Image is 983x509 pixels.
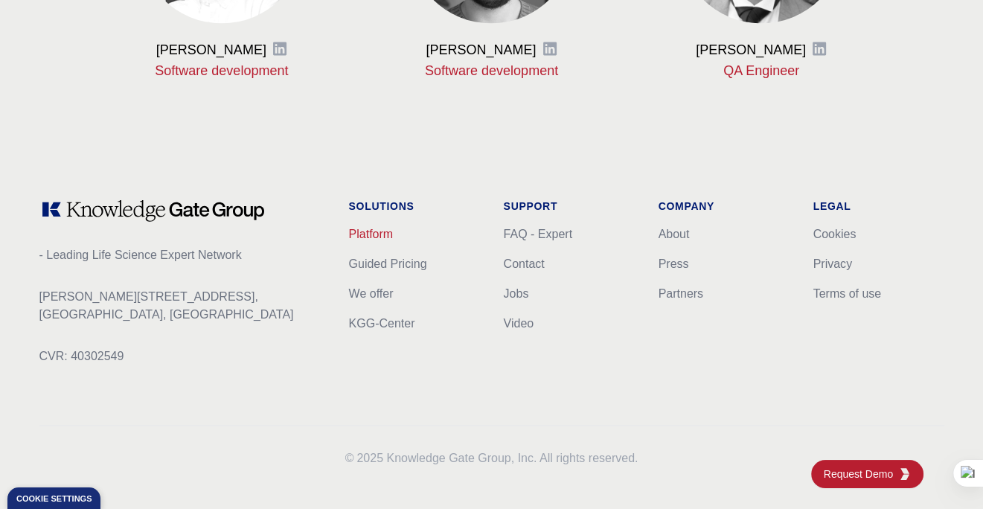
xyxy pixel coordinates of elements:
[909,438,983,509] iframe: Chat Widget
[349,287,394,300] a: We offer
[824,467,899,481] span: Request Demo
[349,317,415,330] a: KGG-Center
[504,287,529,300] a: Jobs
[813,257,852,270] a: Privacy
[380,62,603,80] p: Software development
[39,288,325,324] p: [PERSON_NAME][STREET_ADDRESS], [GEOGRAPHIC_DATA], [GEOGRAPHIC_DATA]
[659,257,689,270] a: Press
[349,199,480,214] h1: Solutions
[811,460,923,488] a: Request DemoKGG
[504,228,572,240] a: FAQ - Expert
[39,348,325,365] p: CVR: 40302549
[16,495,92,503] div: Cookie settings
[813,228,856,240] a: Cookies
[659,199,790,214] h1: Company
[504,199,635,214] h1: Support
[156,41,266,59] h3: [PERSON_NAME]
[39,449,944,467] p: 2025 Knowledge Gate Group, Inc. All rights reserved.
[659,228,690,240] a: About
[813,287,882,300] a: Terms of use
[349,257,427,270] a: Guided Pricing
[504,257,545,270] a: Contact
[696,41,806,59] h3: [PERSON_NAME]
[39,246,325,264] p: - Leading Life Science Expert Network
[345,452,354,464] span: ©
[349,228,394,240] a: Platform
[659,287,703,300] a: Partners
[111,62,333,80] p: Software development
[650,62,873,80] p: QA Engineer
[426,41,536,59] h3: [PERSON_NAME]
[813,199,944,214] h1: Legal
[899,468,911,480] img: KGG
[504,317,534,330] a: Video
